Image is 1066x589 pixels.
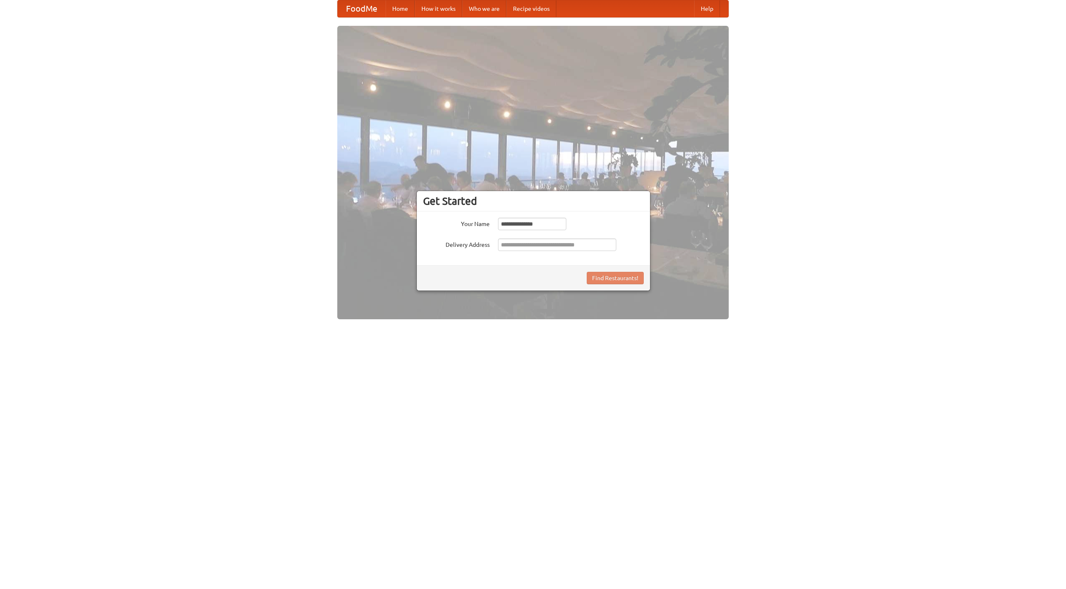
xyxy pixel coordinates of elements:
button: Find Restaurants! [587,272,644,284]
a: Who we are [462,0,506,17]
a: FoodMe [338,0,386,17]
a: Help [694,0,720,17]
a: Recipe videos [506,0,556,17]
label: Delivery Address [423,239,490,249]
label: Your Name [423,218,490,228]
a: How it works [415,0,462,17]
a: Home [386,0,415,17]
h3: Get Started [423,195,644,207]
